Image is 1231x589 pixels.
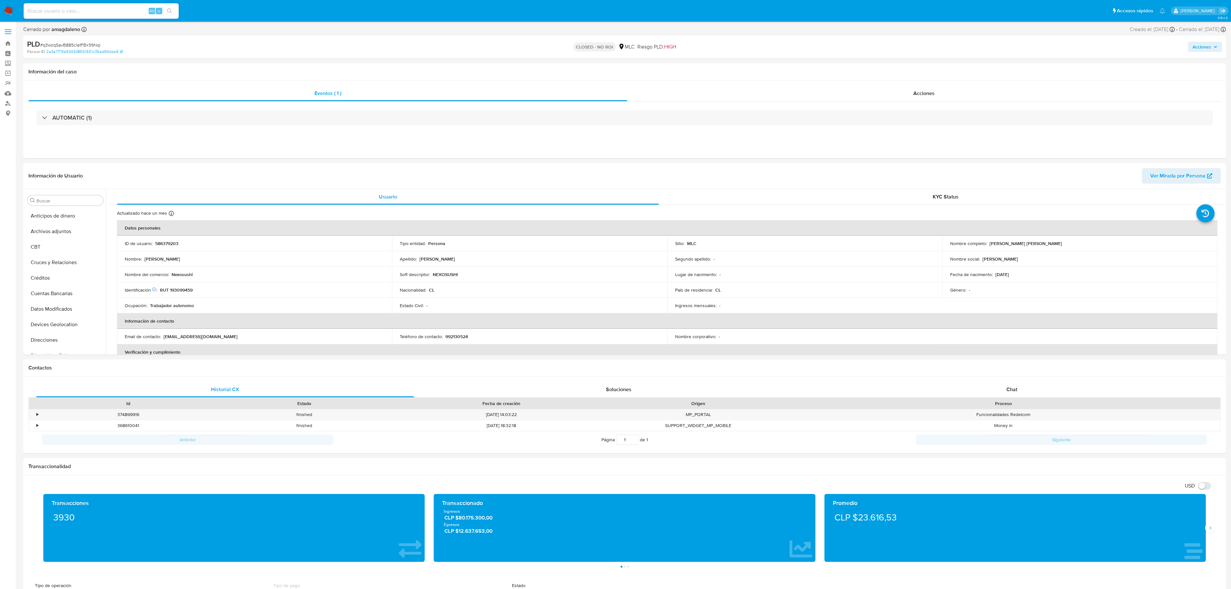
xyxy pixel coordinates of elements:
p: Nombre : [125,256,142,262]
p: CLOSED - NO ROI [573,42,616,51]
span: 1 [646,436,648,443]
p: [PERSON_NAME] [419,256,455,262]
p: Identificación : [125,287,157,293]
button: Dispositivos Point [25,348,106,363]
div: Funcionalidades Redelcom [786,409,1220,420]
button: CBT [25,239,106,255]
p: [EMAIL_ADDRESS][DOMAIN_NAME] [164,334,238,339]
a: Notificaciones [1160,8,1165,14]
b: PLD [27,39,40,49]
div: Proceso [791,400,1216,407]
div: finished [216,409,392,420]
div: MLC [618,43,635,50]
span: Ver Mirada por Persona [1150,168,1205,184]
p: Nombre del comercio : [125,272,169,277]
input: Buscar [37,198,101,204]
h1: Transaccionalidad [28,463,1221,470]
p: Nombre completo : [950,241,987,246]
input: Buscar usuario o caso... [24,7,179,15]
b: Person ID [27,49,45,55]
p: CL [715,287,721,293]
p: - [719,303,720,308]
span: Alt [149,8,154,14]
p: - [714,256,715,262]
div: Id [45,400,212,407]
h1: Información de Usuario [28,173,83,179]
div: Estado [221,400,388,407]
p: Segundo apellido : [675,256,711,262]
span: HIGH [664,43,676,50]
p: Tipo entidad : [400,241,426,246]
p: Estado Civil : [400,303,424,308]
p: 586379203 [155,241,178,246]
p: Nexosushi [172,272,193,277]
span: Accesos rápidos [1117,7,1153,14]
button: Archivos adjuntos [25,224,106,239]
p: Apellido : [400,256,417,262]
span: Eventos ( 1 ) [314,90,341,97]
button: Buscar [30,198,35,203]
span: - [1176,26,1178,33]
p: Email de contacto : [125,334,161,339]
p: - [719,272,721,277]
span: KYC Status [933,193,959,200]
p: aline.magdaleno@mercadolibre.com [1181,8,1217,14]
span: Riesgo PLD: [637,43,676,50]
button: Devices Geolocation [25,317,106,332]
p: País de residencia : [675,287,713,293]
button: Siguiente [916,434,1207,445]
p: ID de usuario : [125,241,153,246]
p: [PERSON_NAME] [982,256,1018,262]
p: 992130524 [445,334,468,339]
div: Money in [786,420,1220,431]
button: Ver Mirada por Persona [1142,168,1221,184]
h3: AUTOMATIC (1) [52,114,92,121]
th: Información de contacto [117,313,1217,329]
span: s [158,8,160,14]
p: Lugar de nacimiento : [675,272,717,277]
div: Cerrado el: [DATE] [1179,26,1226,33]
p: Actualizado hace un mes [117,210,167,216]
button: Anterior [42,434,333,445]
p: Fecha de nacimiento : [950,272,993,277]
div: • [37,423,38,429]
button: Direcciones [25,332,106,348]
p: MLC [687,241,696,246]
span: Acciones [913,90,935,97]
p: Persona [428,241,445,246]
a: Salir [1219,7,1226,14]
div: SUPPORT_WIDGET_MP_MOBILE [610,420,786,431]
div: Creado el: [DATE] [1130,26,1175,33]
button: Cuentas Bancarias [25,286,106,301]
p: CL [429,287,434,293]
p: - [426,303,428,308]
p: Sitio : [675,241,684,246]
span: Usuario [379,193,397,200]
span: Cerrado por [23,26,80,33]
span: Soluciones [606,386,631,393]
p: Ingresos mensuales : [675,303,716,308]
p: Nombre corporativo : [675,334,716,339]
div: [DATE] 18:32:18 [392,420,610,431]
div: MP_PORTAL [610,409,786,420]
th: Datos personales [117,220,1217,236]
p: Nacionalidad : [400,287,426,293]
button: Cruces y Relaciones [25,255,106,270]
p: [PERSON_NAME] [144,256,180,262]
p: NEXOSUSHI [433,272,458,277]
p: Ocupación : [125,303,147,308]
button: Datos Modificados [25,301,106,317]
div: Origen [615,400,782,407]
p: RUT 193099459 [160,287,193,293]
span: Chat [1006,386,1017,393]
div: • [37,412,38,418]
button: Acciones [1188,42,1222,52]
p: Trabajador autonomo [150,303,194,308]
p: Soft descriptor : [400,272,430,277]
span: Página de [601,434,648,445]
h1: Información del caso [28,69,1221,75]
div: AUTOMATIC (1) [36,110,1213,125]
b: amagdaleno [50,26,80,33]
span: Acciones [1193,42,1211,52]
p: [DATE] [995,272,1009,277]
